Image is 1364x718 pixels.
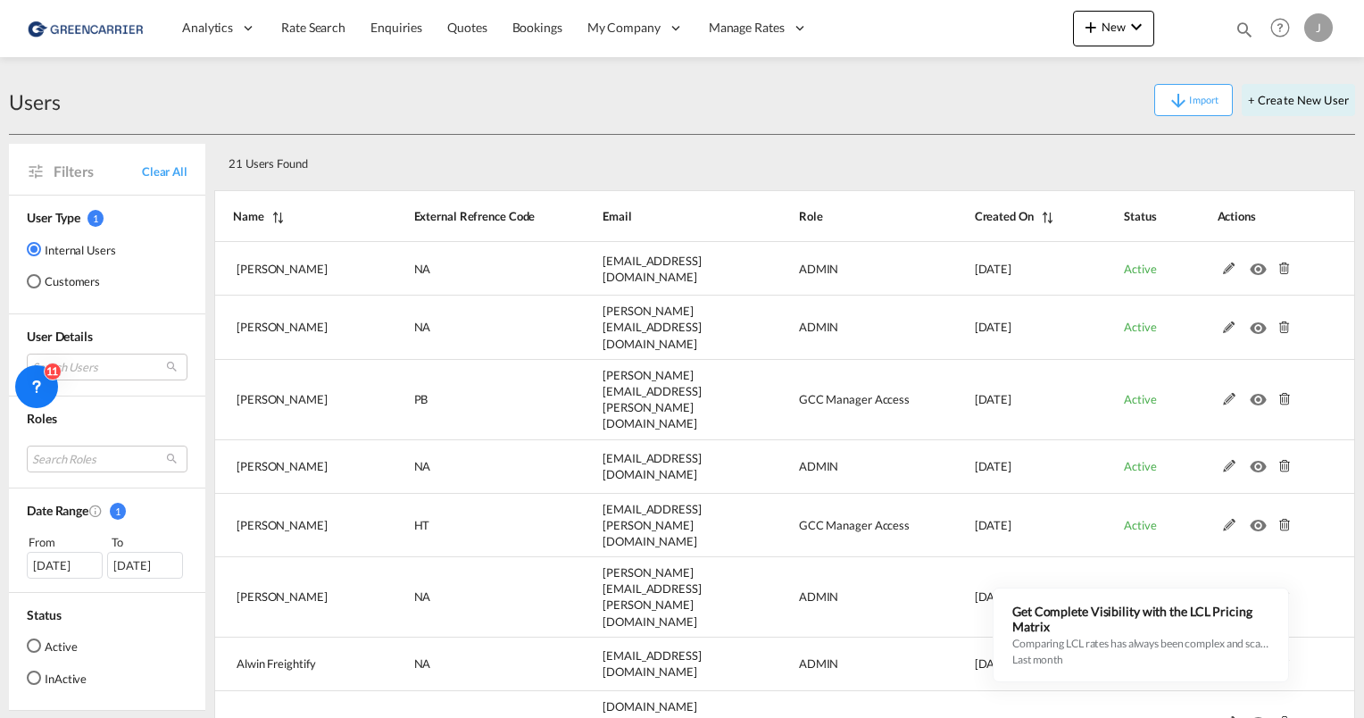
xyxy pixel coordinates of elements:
td: dinesh.kumar@freightify.com [558,440,754,494]
span: [PERSON_NAME] [237,262,328,276]
span: GCC Manager Access [799,518,910,532]
td: 2025-08-26 [930,242,1080,296]
td: hanan.tesfai@greencarrier.com [558,494,754,558]
td: NA [370,296,559,360]
td: GCC Manager Access [754,360,930,440]
span: NA [414,656,431,671]
span: From To [DATE][DATE] [27,533,187,578]
span: [DATE] [975,392,1011,406]
span: ADMIN [799,262,839,276]
td: NA [370,440,559,494]
span: [DATE] [975,589,1011,604]
span: HT [414,518,430,532]
span: Alwin Freightify [237,656,315,671]
span: ADMIN [799,459,839,473]
md-icon: icon-magnify [1235,20,1254,39]
span: [DATE] [975,656,1011,671]
th: Actions [1173,190,1355,242]
span: [DATE] [975,262,1011,276]
md-radio-button: Internal Users [27,240,116,258]
span: [PERSON_NAME] [237,589,328,604]
td: GCC Manager Access [754,494,930,558]
span: 1 [110,503,126,520]
span: User Type [27,210,80,225]
th: Status [1079,190,1172,242]
md-icon: icon-plus 400-fg [1080,16,1102,38]
span: [DATE] [975,459,1011,473]
td: HT [370,494,559,558]
md-radio-button: InActive [27,669,87,687]
td: 2025-02-19 [930,557,1080,638]
td: saranya.kothandan@freghtify.com [558,557,754,638]
td: alwinregan.a@freightfy.com [558,638,754,691]
span: Bookings [512,20,562,35]
span: Rate Search [281,20,345,35]
div: From [27,533,105,551]
span: [EMAIL_ADDRESS][DOMAIN_NAME] [603,254,702,284]
md-icon: icon-eye [1250,388,1273,401]
td: 2025-04-29 [930,440,1080,494]
md-icon: icon-eye [1250,258,1273,271]
td: Hanan Tesfai [214,494,370,558]
span: Active [1124,459,1156,473]
span: [PERSON_NAME] [237,320,328,334]
span: [EMAIL_ADDRESS][DOMAIN_NAME] [603,451,702,481]
span: Analytics [182,19,233,37]
td: 2025-01-29 [930,638,1080,691]
div: icon-magnify [1235,20,1254,46]
td: PB [370,360,559,440]
td: ADMIN [754,296,930,360]
td: philip.barreiro@greencarrier.com [558,360,754,440]
md-icon: Created On [88,504,103,518]
td: ADMIN [754,440,930,494]
td: Philip Barreiro [214,360,370,440]
span: User Details [27,329,93,344]
div: [DATE] [27,552,103,579]
md-radio-button: Customers [27,272,116,290]
span: [PERSON_NAME][EMAIL_ADDRESS][PERSON_NAME][DOMAIN_NAME] [603,565,702,629]
span: [EMAIL_ADDRESS][PERSON_NAME][DOMAIN_NAME] [603,502,702,548]
span: [PERSON_NAME] [237,459,328,473]
md-icon: icon-eye [1250,514,1273,527]
th: Name [214,190,370,242]
md-icon: icon-eye [1250,455,1273,468]
span: Date Range [27,503,88,518]
div: To [110,533,188,551]
div: 21 Users Found [221,142,1235,179]
span: Active [1124,518,1156,532]
td: Dinesh Kumar [214,440,370,494]
span: ADMIN [799,656,839,671]
span: NA [414,459,431,473]
span: GCC Manager Access [799,392,910,406]
th: Role [754,190,930,242]
span: Enquiries [370,20,422,35]
td: tamizhselvi@freightify.in [558,296,754,360]
button: icon-arrow-downImport [1154,84,1233,116]
td: ADMIN [754,557,930,638]
div: Users [9,88,61,116]
td: 2025-03-12 [930,494,1080,558]
span: Active [1124,392,1156,406]
td: sahaib.singh@freightify.com [558,242,754,296]
button: + Create New User [1242,84,1355,116]
md-icon: icon-chevron-down [1126,16,1147,38]
span: Roles [27,411,57,426]
span: 1 [87,210,104,227]
td: 2025-08-08 [930,296,1080,360]
span: NA [414,589,431,604]
span: ADMIN [799,589,839,604]
md-icon: icon-arrow-down [1168,90,1189,112]
div: Help [1265,13,1304,45]
span: [PERSON_NAME][EMAIL_ADDRESS][DOMAIN_NAME] [603,304,702,350]
td: Alwin Freightify [214,638,370,691]
md-radio-button: Active [27,637,87,655]
div: J [1304,13,1333,42]
th: Email [558,190,754,242]
span: Active [1124,262,1156,276]
span: [PERSON_NAME][EMAIL_ADDRESS][PERSON_NAME][DOMAIN_NAME] [603,368,702,431]
span: [PERSON_NAME] [237,392,328,406]
md-icon: icon-eye [1250,317,1273,330]
span: Quotes [447,20,487,35]
th: External Refrence Code [370,190,559,242]
span: ADMIN [799,320,839,334]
